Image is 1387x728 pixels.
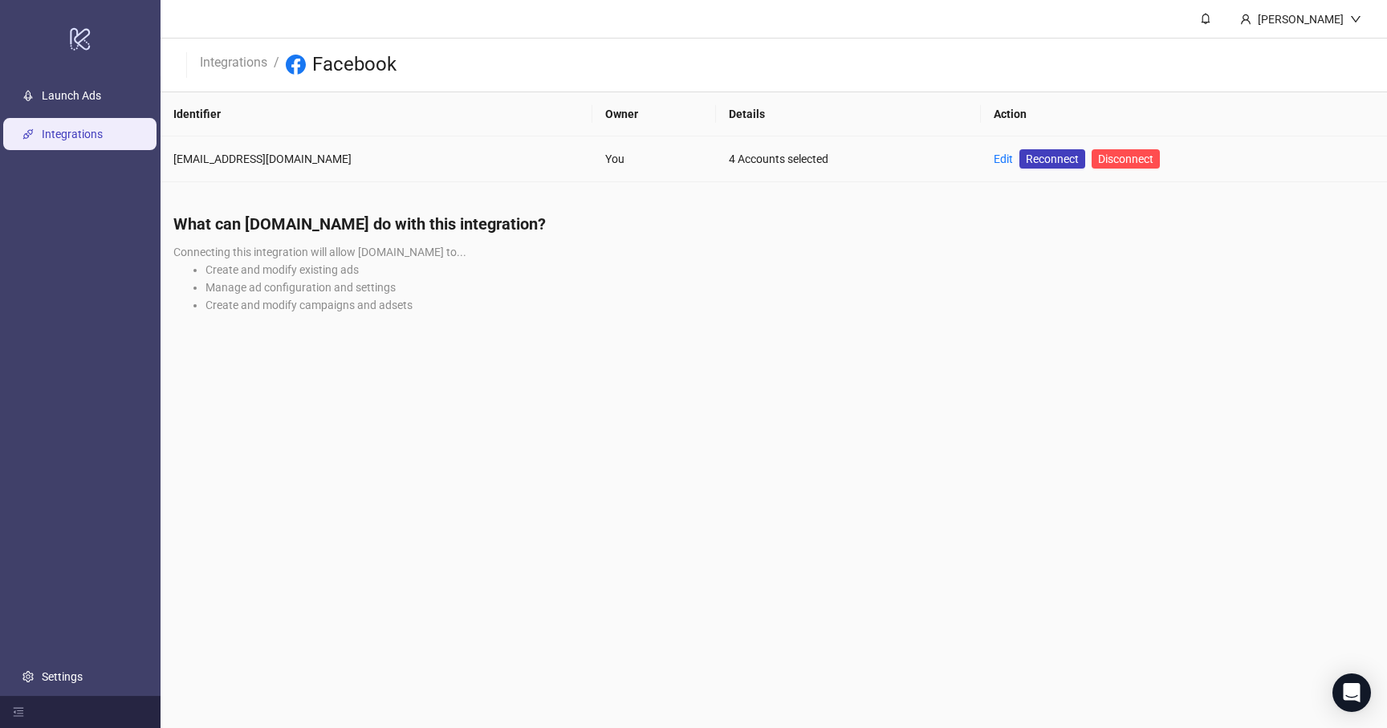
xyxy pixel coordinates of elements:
div: [EMAIL_ADDRESS][DOMAIN_NAME] [173,150,580,168]
div: [PERSON_NAME] [1251,10,1350,28]
a: Integrations [197,52,270,70]
li: / [274,52,279,78]
li: Create and modify existing ads [205,261,1374,279]
div: 4 Accounts selected [729,150,968,168]
li: Create and modify campaigns and adsets [205,296,1374,314]
span: Disconnect [1098,153,1153,165]
h3: Facebook [312,52,397,78]
span: user [1240,14,1251,25]
a: Launch Ads [42,89,101,102]
span: bell [1200,13,1211,24]
button: Disconnect [1092,149,1160,169]
span: menu-fold [13,706,24,718]
span: Connecting this integration will allow [DOMAIN_NAME] to... [173,246,466,258]
li: Manage ad configuration and settings [205,279,1374,296]
div: You [605,150,703,168]
th: Action [981,92,1387,136]
a: Reconnect [1019,149,1085,169]
a: Integrations [42,128,103,140]
span: down [1350,14,1361,25]
th: Identifier [161,92,592,136]
span: Reconnect [1026,150,1079,168]
h4: What can [DOMAIN_NAME] do with this integration? [173,213,1374,235]
div: Open Intercom Messenger [1332,673,1371,712]
th: Details [716,92,981,136]
th: Owner [592,92,716,136]
a: Settings [42,670,83,683]
a: Edit [994,153,1013,165]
